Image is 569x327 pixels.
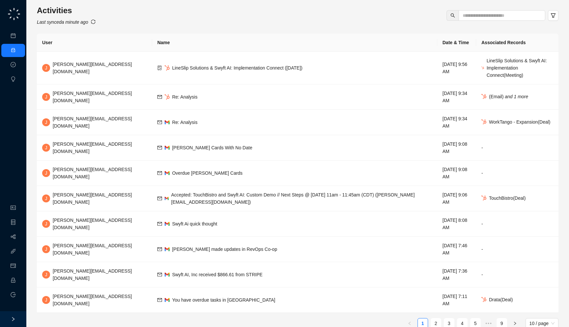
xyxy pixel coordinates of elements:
[505,94,528,99] i: and 1 more
[172,170,243,176] span: Overdue [PERSON_NAME] Cards
[53,268,132,281] span: [PERSON_NAME][EMAIL_ADDRESS][DOMAIN_NAME]
[45,271,47,278] span: J
[165,120,170,124] img: gmail-BGivzU6t.png
[437,34,476,52] th: Date & Time
[481,119,486,125] img: hubspot-DkpyWjJb.png
[165,222,170,225] img: gmail-BGivzU6t.png
[172,145,253,150] span: [PERSON_NAME] Cards With No Date
[481,67,484,69] img: hubspot-DkpyWjJb.png
[45,246,47,253] span: J
[408,321,412,325] span: left
[53,294,132,306] span: [PERSON_NAME][EMAIL_ADDRESS][DOMAIN_NAME]
[157,120,162,125] span: mail
[45,169,47,177] span: J
[45,119,47,126] span: J
[7,7,21,21] img: logo-small-C4UdH2pc.png
[443,192,467,205] span: [DATE] 9:06 AM
[37,34,152,52] th: User
[476,34,558,52] th: Associated Records
[157,222,162,226] span: mail
[481,297,486,302] img: hubspot-DkpyWjJb.png
[450,13,455,18] span: search
[443,62,467,74] span: [DATE] 9:56 AM
[481,94,486,99] img: hubspot-DkpyWjJb.png
[476,262,558,287] td: -
[443,268,467,281] span: [DATE] 7:36 AM
[443,91,467,103] span: [DATE] 9:34 AM
[165,171,170,175] img: gmail-BGivzU6t.png
[487,58,547,78] span: LineSlip Solutions & Swyft AI: Implementation Connect ( Meeting )
[489,297,513,302] span: Drata ( Deal )
[172,65,303,71] span: LineSlip Solutions & Swyft AI: Implementation Connect ([DATE])
[45,93,47,101] span: J
[171,192,415,205] span: Accepted: TouchBistro and Swyft AI: Custom Demo // Next Steps @ [DATE] 11am - 11:45am (CDT) ([PER...
[443,294,467,306] span: [DATE] 7:11 AM
[165,146,170,149] img: gmail-BGivzU6t.png
[165,94,170,100] img: hubspot-DkpyWjJb.png
[157,66,162,70] span: file-sync
[172,221,217,226] span: Swyft Ai quick thought
[157,298,162,302] span: mail
[157,95,162,99] span: mail
[172,94,198,100] span: Re: Analysis
[11,317,15,321] span: right
[551,13,556,18] span: filter
[53,218,132,230] span: [PERSON_NAME][EMAIL_ADDRESS][DOMAIN_NAME]
[489,94,528,99] span: ( Email )
[443,141,467,154] span: [DATE] 9:08 AM
[489,195,526,201] span: TouchBistro ( Deal )
[157,272,162,277] span: mail
[37,19,88,25] i: Last synced a minute ago
[165,197,169,200] img: gmail-BGivzU6t.png
[172,272,263,277] span: Swyft AI, Inc received $866.61 from STRIPE
[157,171,162,175] span: mail
[45,195,47,202] span: J
[53,91,132,103] span: [PERSON_NAME][EMAIL_ADDRESS][DOMAIN_NAME]
[476,161,558,186] td: -
[91,19,95,24] span: sync
[53,116,132,129] span: [PERSON_NAME][EMAIL_ADDRESS][DOMAIN_NAME]
[53,192,132,205] span: [PERSON_NAME][EMAIL_ADDRESS][DOMAIN_NAME]
[548,305,566,323] iframe: Open customer support
[45,296,47,304] span: J
[443,116,467,129] span: [DATE] 9:34 AM
[476,211,558,237] td: -
[443,167,467,179] span: [DATE] 9:08 AM
[152,34,437,52] th: Name
[53,243,132,255] span: [PERSON_NAME][EMAIL_ADDRESS][DOMAIN_NAME]
[53,167,132,179] span: [PERSON_NAME][EMAIL_ADDRESS][DOMAIN_NAME]
[45,144,47,151] span: J
[45,64,47,72] span: J
[172,120,198,125] span: Re: Analysis
[37,5,95,16] h3: Activities
[172,297,275,303] span: You have overdue tasks in [GEOGRAPHIC_DATA]
[165,298,170,302] img: gmail-BGivzU6t.png
[165,65,170,71] img: hubspot-DkpyWjJb.png
[443,243,467,255] span: [DATE] 7:46 AM
[157,196,162,201] span: mail
[476,135,558,161] td: -
[165,247,170,251] img: gmail-BGivzU6t.png
[11,292,16,297] span: logout
[513,321,517,325] span: right
[157,145,162,150] span: mail
[53,62,132,74] span: [PERSON_NAME][EMAIL_ADDRESS][DOMAIN_NAME]
[481,195,486,201] img: hubspot-DkpyWjJb.png
[443,218,467,230] span: [DATE] 8:08 AM
[489,119,551,125] span: WorkTango - Expansion ( Deal )
[476,237,558,262] td: -
[53,141,132,154] span: [PERSON_NAME][EMAIL_ADDRESS][DOMAIN_NAME]
[165,273,170,276] img: gmail-BGivzU6t.png
[45,220,47,227] span: J
[157,247,162,252] span: mail
[172,247,277,252] span: [PERSON_NAME] made updates in RevOps Co-op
